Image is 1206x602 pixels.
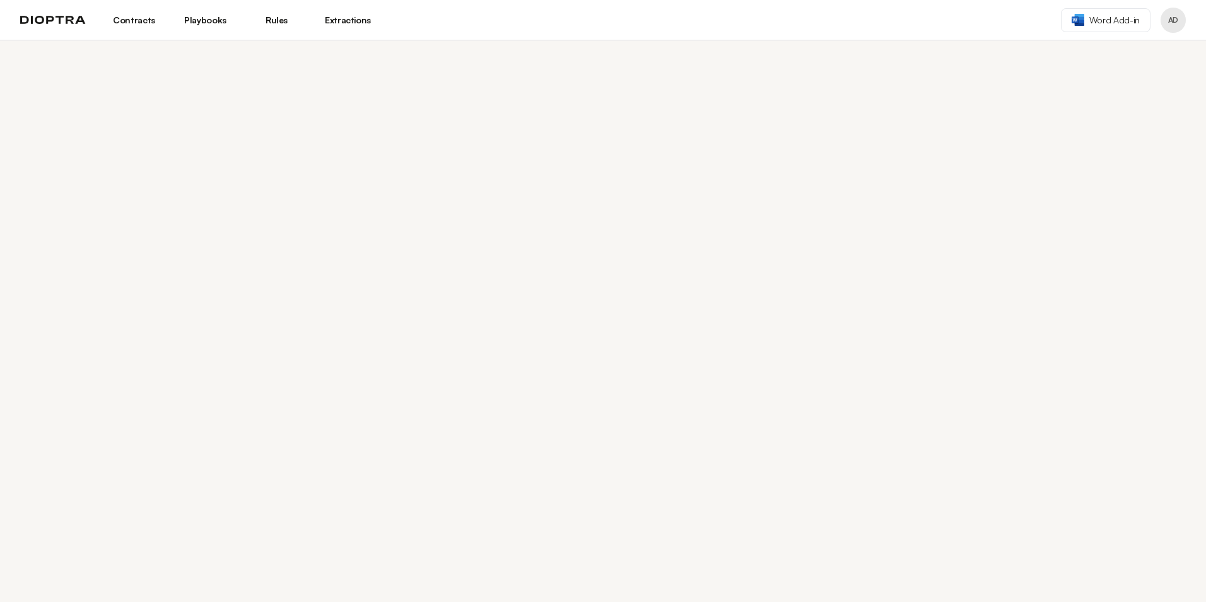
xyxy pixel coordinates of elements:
[320,9,376,31] a: Extractions
[249,9,305,31] a: Rules
[20,16,86,25] img: logo
[1161,8,1186,33] button: Profile menu
[1061,8,1150,32] a: Word Add-in
[1072,14,1084,26] img: word
[106,9,162,31] a: Contracts
[177,9,233,31] a: Playbooks
[1089,14,1140,27] span: Word Add-in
